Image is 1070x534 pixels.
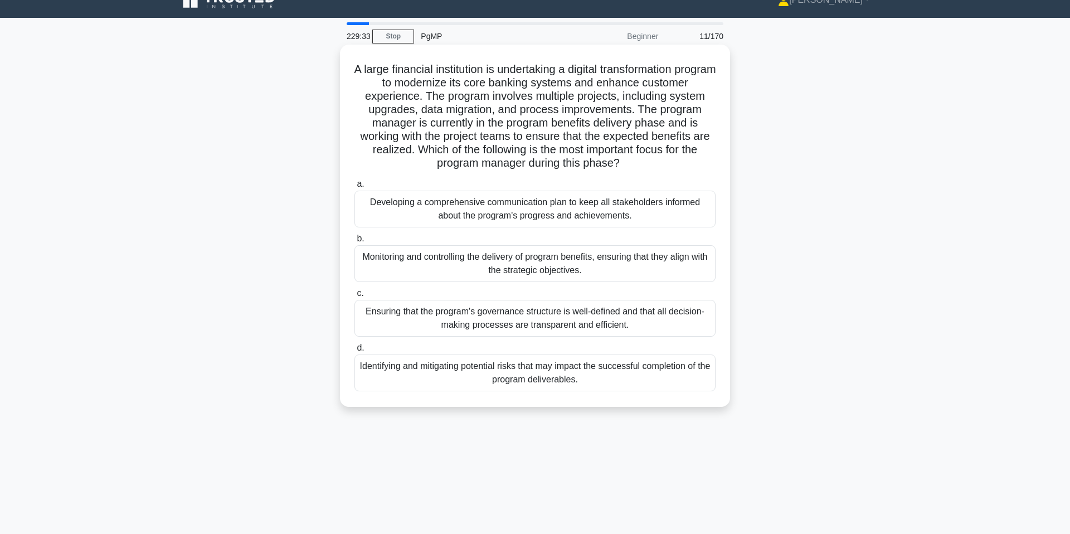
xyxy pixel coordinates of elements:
h5: A large financial institution is undertaking a digital transformation program to modernize its co... [353,62,717,171]
span: c. [357,288,363,298]
a: Stop [372,30,414,43]
span: d. [357,343,364,352]
div: 229:33 [340,25,372,47]
div: Beginner [567,25,665,47]
div: Developing a comprehensive communication plan to keep all stakeholders informed about the program... [354,191,716,227]
div: Ensuring that the program's governance structure is well-defined and that all decision-making pro... [354,300,716,337]
div: PgMP [414,25,567,47]
div: Identifying and mitigating potential risks that may impact the successful completion of the progr... [354,355,716,391]
span: a. [357,179,364,188]
span: b. [357,234,364,243]
div: 11/170 [665,25,730,47]
div: Monitoring and controlling the delivery of program benefits, ensuring that they align with the st... [354,245,716,282]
